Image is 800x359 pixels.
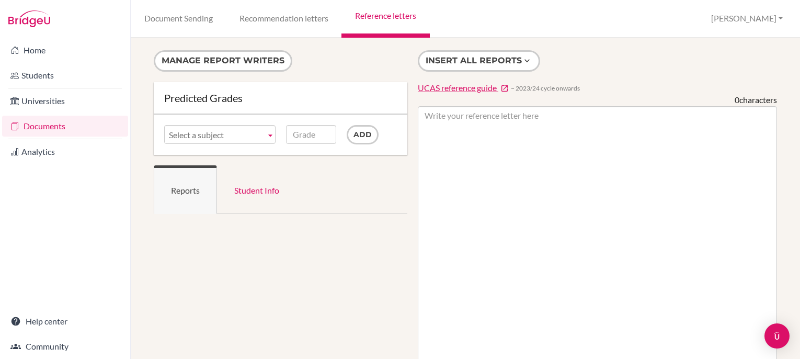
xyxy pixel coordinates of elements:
span: UCAS reference guide [418,83,497,93]
a: Universities [2,91,128,111]
a: Student Info [217,165,296,214]
button: [PERSON_NAME] [706,9,787,28]
a: Reports [154,165,217,214]
a: Community [2,336,128,357]
a: Home [2,40,128,61]
div: Open Intercom Messenger [764,323,790,349]
span: Select a subject [169,126,261,144]
a: Help center [2,311,128,332]
span: 0 [735,95,739,105]
input: Add [347,125,379,144]
img: Bridge-U [8,10,50,27]
a: Analytics [2,141,128,162]
button: Insert all reports [418,50,540,72]
a: Documents [2,116,128,137]
a: Students [2,65,128,86]
a: UCAS reference guide [418,82,509,94]
div: characters [735,94,777,106]
input: Grade [286,125,336,144]
div: Predicted Grades [164,93,397,103]
span: − 2023/24 cycle onwards [511,84,580,93]
button: Manage report writers [154,50,292,72]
